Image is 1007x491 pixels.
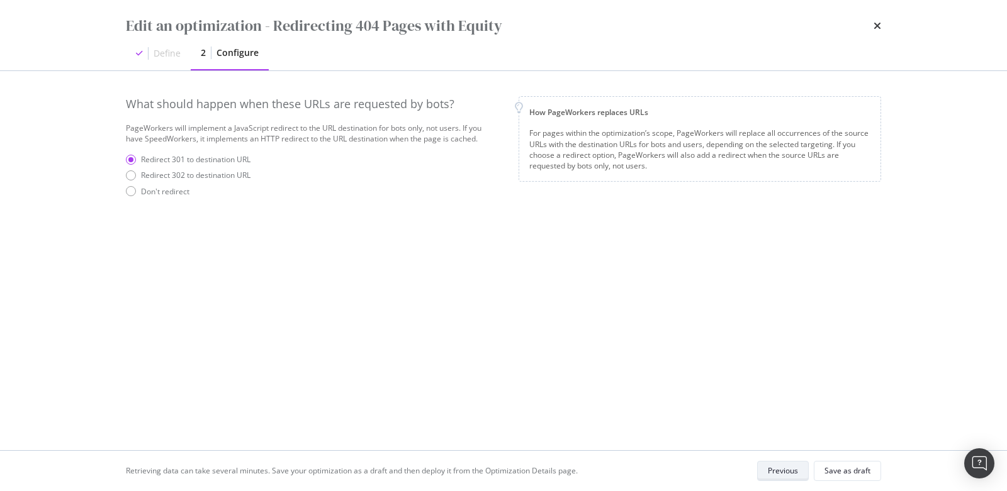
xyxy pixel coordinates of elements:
div: Save as draft [824,465,870,476]
div: Redirect 301 to destination URL [141,154,250,165]
div: times [874,15,881,36]
div: Redirect 302 to destination URL [141,170,250,180]
div: Don't redirect [126,186,498,197]
div: Redirect 302 to destination URL [126,170,498,180]
div: Previous [768,465,798,476]
div: For pages within the optimization’s scope, PageWorkers will replace all occurrences of the source... [529,128,870,171]
div: What should happen when these URLs are requested by bots? [126,96,498,113]
div: Configure [217,47,259,59]
div: Retrieving data can take several minutes. Save your optimization as a draft and then deploy it fr... [126,465,578,476]
button: Save as draft [814,461,881,481]
div: Open Intercom Messenger [964,448,994,478]
button: Previous [757,461,809,481]
div: PageWorkers will implement a JavaScript redirect to the URL destination for bots only, not users.... [126,123,498,144]
div: Define [154,47,181,60]
div: 2 [201,47,206,59]
div: How PageWorkers replaces URLs [529,107,870,118]
div: Don't redirect [141,186,189,197]
div: Edit an optimization - Redirecting 404 Pages with Equity [126,15,502,36]
div: Redirect 301 to destination URL [126,154,498,165]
